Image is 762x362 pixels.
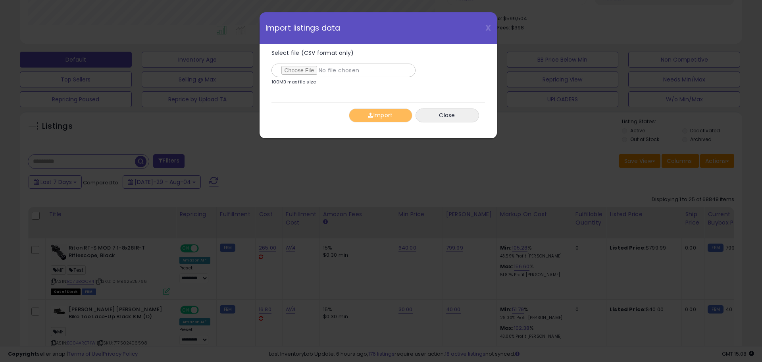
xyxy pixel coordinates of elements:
[271,49,354,57] span: Select file (CSV format only)
[266,24,341,32] span: Import listings data
[349,108,412,122] button: Import
[485,22,491,33] span: X
[271,80,316,84] p: 100MB max file size
[416,108,479,122] button: Close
